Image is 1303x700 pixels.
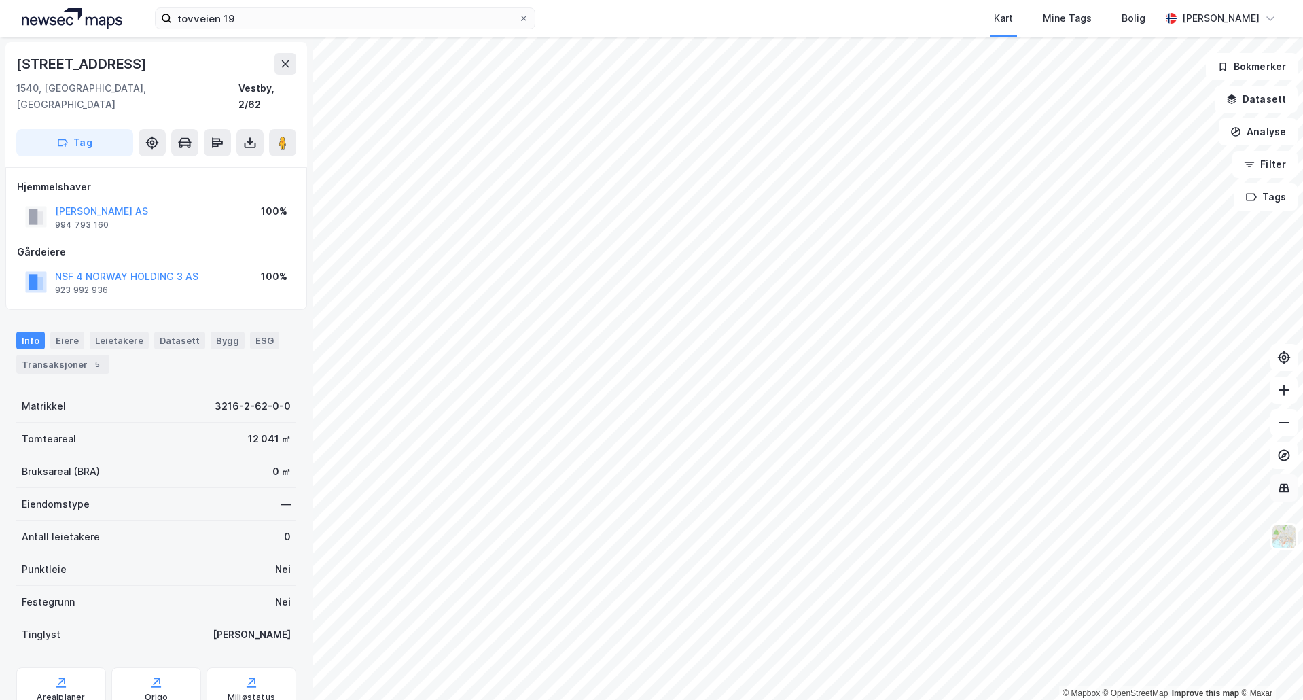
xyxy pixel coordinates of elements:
[1043,10,1092,27] div: Mine Tags
[1219,118,1298,145] button: Analyse
[284,529,291,545] div: 0
[272,463,291,480] div: 0 ㎡
[55,220,109,230] div: 994 793 160
[22,463,100,480] div: Bruksareal (BRA)
[22,561,67,578] div: Punktleie
[275,561,291,578] div: Nei
[50,332,84,349] div: Eiere
[22,8,122,29] img: logo.a4113a55bc3d86da70a041830d287a7e.svg
[22,627,60,643] div: Tinglyst
[1122,10,1145,27] div: Bolig
[1271,524,1297,550] img: Z
[261,268,287,285] div: 100%
[238,80,296,113] div: Vestby, 2/62
[55,285,108,296] div: 923 992 936
[16,332,45,349] div: Info
[1215,86,1298,113] button: Datasett
[1206,53,1298,80] button: Bokmerker
[22,594,75,610] div: Festegrunn
[22,496,90,512] div: Eiendomstype
[248,431,291,447] div: 12 041 ㎡
[17,244,296,260] div: Gårdeiere
[1103,688,1168,698] a: OpenStreetMap
[1232,151,1298,178] button: Filter
[250,332,279,349] div: ESG
[213,627,291,643] div: [PERSON_NAME]
[22,529,100,545] div: Antall leietakere
[154,332,205,349] div: Datasett
[1235,635,1303,700] div: Kontrollprogram for chat
[994,10,1013,27] div: Kart
[17,179,296,195] div: Hjemmelshaver
[16,129,133,156] button: Tag
[1234,183,1298,211] button: Tags
[275,594,291,610] div: Nei
[16,53,149,75] div: [STREET_ADDRESS]
[1063,688,1100,698] a: Mapbox
[211,332,245,349] div: Bygg
[215,398,291,415] div: 3216-2-62-0-0
[22,398,66,415] div: Matrikkel
[16,80,238,113] div: 1540, [GEOGRAPHIC_DATA], [GEOGRAPHIC_DATA]
[90,357,104,371] div: 5
[1235,635,1303,700] iframe: Chat Widget
[90,332,149,349] div: Leietakere
[281,496,291,512] div: —
[261,203,287,220] div: 100%
[1182,10,1260,27] div: [PERSON_NAME]
[172,8,518,29] input: Søk på adresse, matrikkel, gårdeiere, leietakere eller personer
[1172,688,1239,698] a: Improve this map
[16,355,109,374] div: Transaksjoner
[22,431,76,447] div: Tomteareal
